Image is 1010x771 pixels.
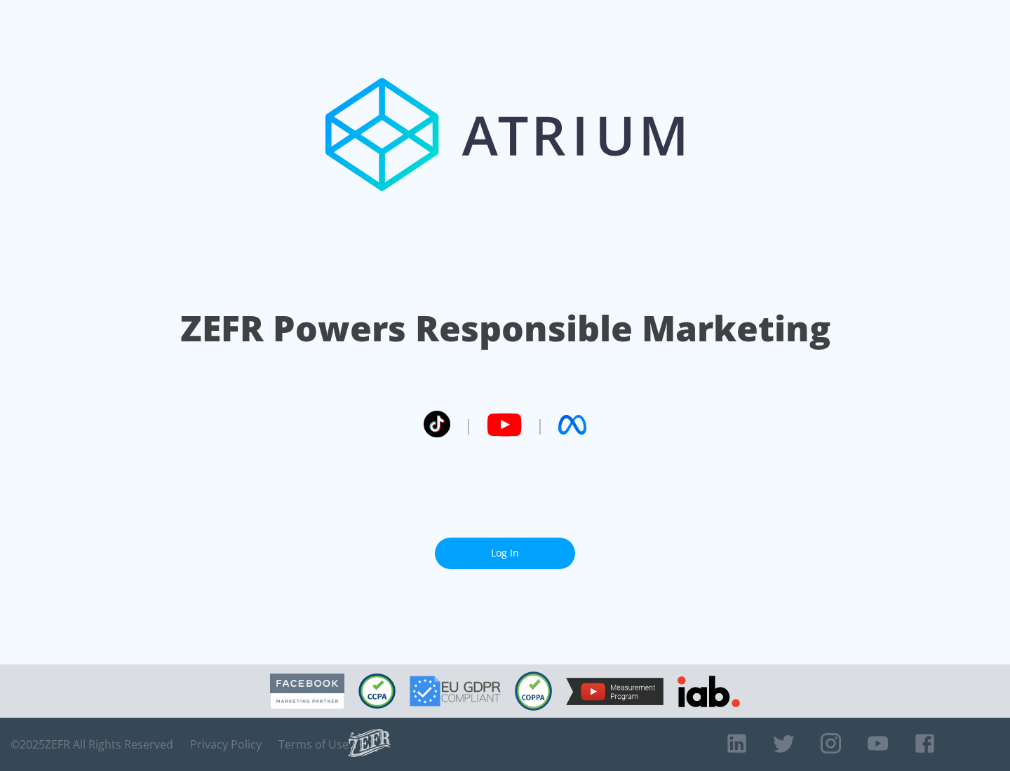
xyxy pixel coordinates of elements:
img: GDPR Compliant [410,676,501,707]
a: Privacy Policy [190,737,262,751]
span: | [464,414,473,435]
img: Facebook Marketing Partner [270,674,344,709]
img: CCPA Compliant [358,674,396,709]
h1: ZEFR Powers Responsible Marketing [180,304,830,353]
span: © 2025 ZEFR All Rights Reserved [11,737,173,751]
a: Log In [435,538,575,569]
img: YouTube Measurement Program [566,678,664,705]
span: | [536,414,544,435]
a: Terms of Use [278,737,349,751]
img: COPPA Compliant [515,671,552,711]
img: IAB [678,676,740,707]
